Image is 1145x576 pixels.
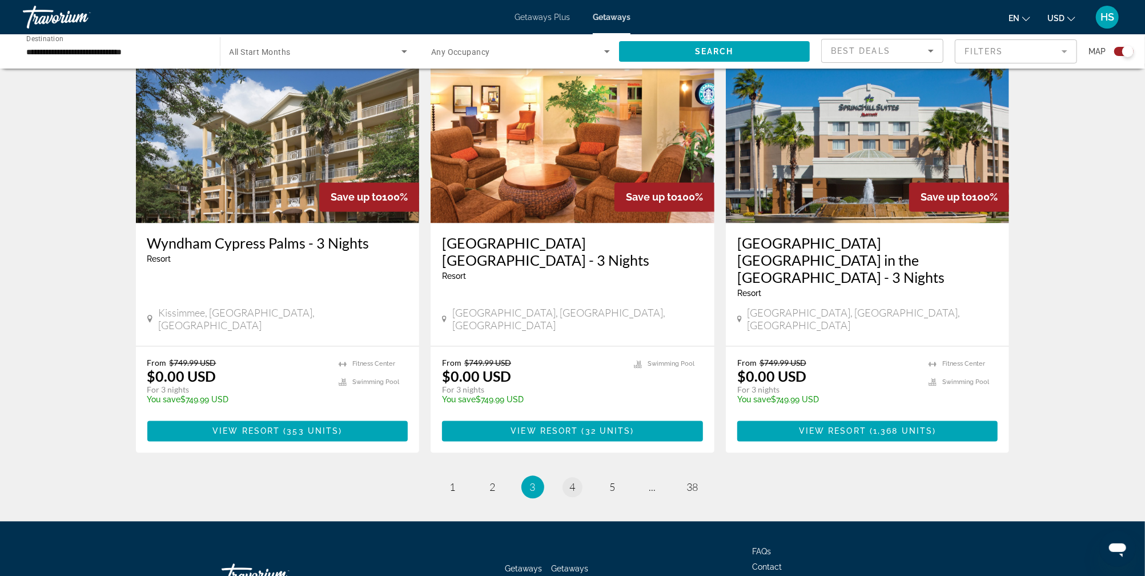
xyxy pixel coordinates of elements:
[442,385,622,395] p: For 3 nights
[452,307,703,332] span: [GEOGRAPHIC_DATA], [GEOGRAPHIC_DATA], [GEOGRAPHIC_DATA]
[942,361,985,368] span: Fitness Center
[726,41,1010,223] img: RR27E01X.jpg
[464,358,511,368] span: $749.99 USD
[147,255,171,264] span: Resort
[23,2,137,32] a: Travorium
[442,395,622,405] p: $749.99 USD
[431,47,490,57] span: Any Occupancy
[442,421,703,442] button: View Resort(32 units)
[748,307,998,332] span: [GEOGRAPHIC_DATA], [GEOGRAPHIC_DATA], [GEOGRAPHIC_DATA]
[319,183,419,212] div: 100%
[737,289,761,298] span: Resort
[921,191,972,203] span: Save up to
[147,385,328,395] p: For 3 nights
[352,379,399,386] span: Swimming Pool
[136,476,1010,499] nav: Pagination
[737,395,918,405] p: $749.99 USD
[280,427,342,436] span: ( )
[737,395,771,405] span: You save
[26,35,63,43] span: Destination
[687,481,698,494] span: 38
[442,368,511,385] p: $0.00 USD
[831,46,890,55] span: Best Deals
[442,395,476,405] span: You save
[1099,530,1136,567] iframe: Button to launch messaging window
[610,481,616,494] span: 5
[147,235,408,252] a: Wyndham Cypress Palms - 3 Nights
[450,481,456,494] span: 1
[753,563,782,572] a: Contact
[831,44,934,58] mat-select: Sort by
[1088,43,1106,59] span: Map
[147,395,181,405] span: You save
[695,47,734,56] span: Search
[230,47,291,57] span: All Start Months
[505,565,542,574] a: Getaways
[593,13,630,22] a: Getaways
[570,481,576,494] span: 4
[1092,5,1122,29] button: User Menu
[1047,14,1064,23] span: USD
[619,41,810,62] button: Search
[147,395,328,405] p: $749.99 USD
[909,183,1009,212] div: 100%
[942,379,989,386] span: Swimming Pool
[490,481,496,494] span: 2
[515,13,570,22] a: Getaways Plus
[649,481,656,494] span: ...
[753,547,772,557] a: FAQs
[799,427,866,436] span: View Resort
[530,481,536,494] span: 3
[585,427,631,436] span: 32 units
[955,39,1077,64] button: Filter
[1100,11,1114,23] span: HS
[136,41,420,223] img: 3995E01X.jpg
[737,368,806,385] p: $0.00 USD
[147,368,216,385] p: $0.00 USD
[873,427,933,436] span: 1,368 units
[1047,10,1075,26] button: Change currency
[737,358,757,368] span: From
[442,358,461,368] span: From
[331,191,382,203] span: Save up to
[578,427,634,436] span: ( )
[737,421,998,442] button: View Resort(1,368 units)
[147,421,408,442] button: View Resort(353 units)
[866,427,936,436] span: ( )
[760,358,806,368] span: $749.99 USD
[648,361,694,368] span: Swimming Pool
[147,358,167,368] span: From
[352,361,395,368] span: Fitness Center
[212,427,280,436] span: View Resort
[287,427,339,436] span: 353 units
[170,358,216,368] span: $749.99 USD
[626,191,677,203] span: Save up to
[1009,14,1019,23] span: en
[737,385,918,395] p: For 3 nights
[1009,10,1030,26] button: Change language
[614,183,714,212] div: 100%
[431,41,714,223] img: A659O01X.jpg
[737,235,998,286] a: [GEOGRAPHIC_DATA] [GEOGRAPHIC_DATA] in the [GEOGRAPHIC_DATA] - 3 Nights
[158,307,408,332] span: Kissimmee, [GEOGRAPHIC_DATA], [GEOGRAPHIC_DATA]
[442,272,466,281] span: Resort
[442,235,703,269] a: [GEOGRAPHIC_DATA] [GEOGRAPHIC_DATA] - 3 Nights
[511,427,578,436] span: View Resort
